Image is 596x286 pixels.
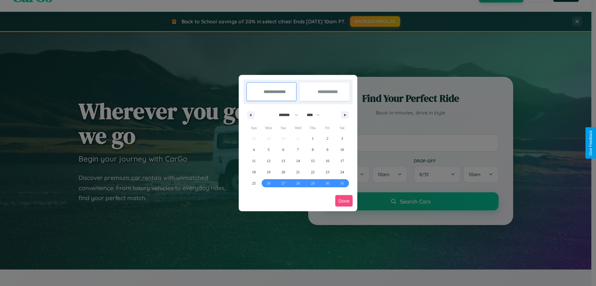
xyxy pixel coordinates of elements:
button: 9 [320,144,335,155]
span: 31 [340,178,344,189]
button: 25 [246,178,261,189]
span: 21 [296,166,300,178]
button: 31 [335,178,350,189]
span: 8 [312,144,314,155]
span: 5 [268,144,269,155]
span: 9 [327,144,328,155]
button: 22 [305,166,320,178]
button: 2 [320,133,335,144]
span: 12 [267,155,270,166]
button: 6 [276,144,291,155]
span: 28 [296,178,300,189]
div: Give Feedback [589,130,593,156]
span: 3 [341,133,343,144]
button: 18 [246,166,261,178]
button: 3 [335,133,350,144]
button: 13 [276,155,291,166]
button: 23 [320,166,335,178]
button: 27 [276,178,291,189]
span: 14 [296,155,300,166]
button: 28 [291,178,305,189]
span: 6 [282,144,284,155]
span: 22 [311,166,314,178]
button: 17 [335,155,350,166]
span: Fri [320,123,335,133]
button: 10 [335,144,350,155]
button: 14 [291,155,305,166]
button: 1 [305,133,320,144]
span: 17 [340,155,344,166]
span: 19 [267,166,270,178]
span: 25 [252,178,256,189]
button: Done [335,195,353,207]
span: 26 [267,178,270,189]
button: 5 [261,144,276,155]
span: Tue [276,123,291,133]
span: 13 [282,155,285,166]
span: Sat [335,123,350,133]
span: Mon [261,123,276,133]
span: 18 [252,166,256,178]
span: 10 [340,144,344,155]
span: 1 [312,133,314,144]
button: 30 [320,178,335,189]
button: 7 [291,144,305,155]
button: 29 [305,178,320,189]
span: 20 [282,166,285,178]
button: 20 [276,166,291,178]
button: 15 [305,155,320,166]
span: Thu [305,123,320,133]
button: 16 [320,155,335,166]
button: 26 [261,178,276,189]
button: 19 [261,166,276,178]
button: 24 [335,166,350,178]
button: 8 [305,144,320,155]
span: 23 [326,166,329,178]
span: 7 [297,144,299,155]
span: Sun [246,123,261,133]
button: 12 [261,155,276,166]
button: 4 [246,144,261,155]
span: 27 [282,178,285,189]
span: 29 [311,178,314,189]
span: 11 [252,155,256,166]
span: 2 [327,133,328,144]
span: 30 [326,178,329,189]
button: 21 [291,166,305,178]
span: 16 [326,155,329,166]
button: 11 [246,155,261,166]
span: 4 [253,144,255,155]
span: Wed [291,123,305,133]
span: 24 [340,166,344,178]
span: 15 [311,155,314,166]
